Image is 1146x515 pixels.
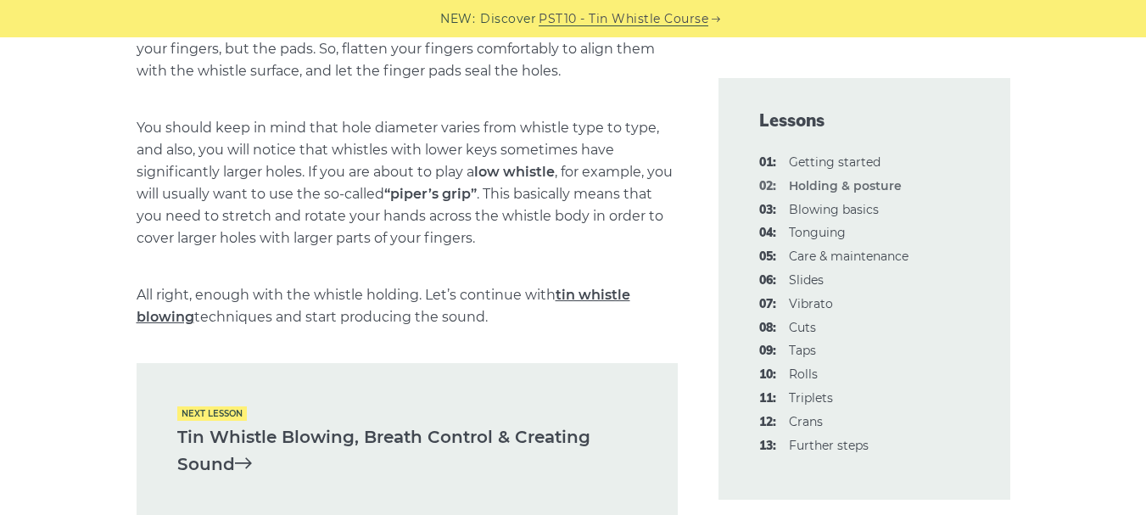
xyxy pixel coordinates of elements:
[137,117,678,249] p: You should keep in mind that hole diameter varies from whistle type to type, and also, you will n...
[384,186,477,202] strong: “piper’s grip”
[440,9,475,29] span: NEW:
[759,318,776,339] span: 08:
[789,343,816,358] a: 09:Taps
[759,436,776,456] span: 13:
[789,414,823,429] a: 12:Crans
[539,9,708,29] a: PST10 - Tin Whistle Course
[759,341,776,361] span: 09:
[137,284,678,328] p: All right, enough with the whistle holding. Let’s continue with techniques and start producing th...
[759,153,776,173] span: 01:
[759,176,776,197] span: 02:
[177,423,637,479] a: Tin Whistle Blowing, Breath Control & Creating Sound
[759,223,776,244] span: 04:
[759,389,776,409] span: 11:
[137,287,630,325] a: tin whistle blowing
[177,406,247,421] span: Next lesson
[789,249,908,264] a: 05:Care & maintenance
[759,109,970,132] span: Lessons
[759,294,776,315] span: 07:
[789,272,824,288] a: 06:Slides
[789,225,846,240] a: 04:Tonguing
[789,178,902,193] strong: Holding & posture
[789,367,818,382] a: 10:Rolls
[759,247,776,267] span: 05:
[759,365,776,385] span: 10:
[789,320,816,335] a: 08:Cuts
[759,271,776,291] span: 06:
[789,296,833,311] a: 07:Vibrato
[474,164,555,180] strong: low whistle
[759,412,776,433] span: 12:
[789,202,879,217] a: 03:Blowing basics
[789,390,833,406] a: 11:Triplets
[759,200,776,221] span: 03:
[480,9,536,29] span: Discover
[789,154,880,170] a: 01:Getting started
[789,438,869,453] a: 13:Further steps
